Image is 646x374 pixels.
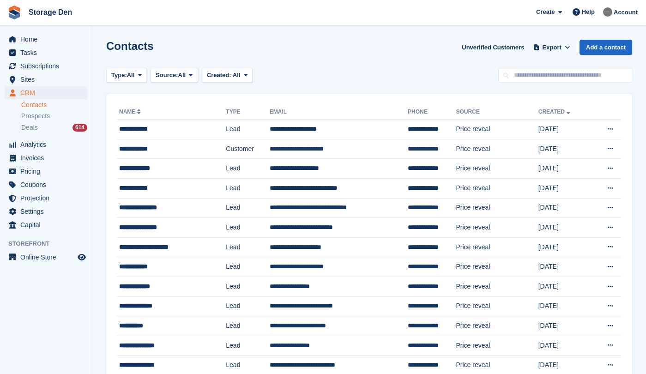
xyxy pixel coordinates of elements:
a: menu [5,73,87,86]
a: Deals 614 [21,123,87,133]
a: menu [5,251,87,264]
td: Lead [226,277,270,296]
td: [DATE] [538,159,591,179]
span: Prospects [21,112,50,121]
td: Lead [226,120,270,139]
td: Lead [226,159,270,179]
td: [DATE] [538,120,591,139]
span: Pricing [20,165,76,178]
span: All [233,72,241,78]
span: Online Store [20,251,76,264]
button: Source: All [151,68,198,83]
td: Price reveal [456,316,538,336]
td: Price reveal [456,296,538,316]
a: menu [5,205,87,218]
span: Subscriptions [20,60,76,72]
button: Created: All [202,68,253,83]
a: Created [538,109,572,115]
td: [DATE] [538,218,591,238]
a: Unverified Customers [458,40,528,55]
h1: Contacts [106,40,154,52]
a: menu [5,138,87,151]
span: Sites [20,73,76,86]
td: [DATE] [538,257,591,277]
td: Price reveal [456,237,538,257]
img: Brian Barbour [603,7,612,17]
td: Price reveal [456,178,538,198]
a: menu [5,218,87,231]
td: Price reveal [456,257,538,277]
span: Created: [207,72,231,78]
span: Storefront [8,239,92,248]
td: [DATE] [538,198,591,218]
button: Export [531,40,572,55]
span: Analytics [20,138,76,151]
td: Customer [226,139,270,159]
th: Email [270,105,408,120]
button: Type: All [106,68,147,83]
span: Invoices [20,151,76,164]
a: menu [5,33,87,46]
span: Export [543,43,561,52]
td: Price reveal [456,198,538,218]
td: Price reveal [456,139,538,159]
td: [DATE] [538,296,591,316]
a: Contacts [21,101,87,109]
td: Price reveal [456,218,538,238]
th: Phone [408,105,456,120]
td: Lead [226,296,270,316]
td: [DATE] [538,178,591,198]
td: Lead [226,316,270,336]
td: Price reveal [456,120,538,139]
td: [DATE] [538,316,591,336]
span: CRM [20,86,76,99]
a: Add a contact [580,40,632,55]
span: Deals [21,123,38,132]
span: All [127,71,135,80]
td: Lead [226,237,270,257]
a: menu [5,165,87,178]
span: Tasks [20,46,76,59]
a: menu [5,151,87,164]
td: [DATE] [538,277,591,296]
span: Source: [156,71,178,80]
td: [DATE] [538,336,591,356]
td: Price reveal [456,336,538,356]
a: Preview store [76,252,87,263]
td: Price reveal [456,159,538,179]
span: Settings [20,205,76,218]
td: [DATE] [538,139,591,159]
span: Account [614,8,638,17]
span: Help [582,7,595,17]
td: Lead [226,257,270,277]
a: Prospects [21,111,87,121]
span: Create [536,7,555,17]
a: menu [5,46,87,59]
td: Lead [226,336,270,356]
span: Coupons [20,178,76,191]
span: Capital [20,218,76,231]
a: Name [119,109,143,115]
td: Lead [226,198,270,218]
a: menu [5,60,87,72]
td: Price reveal [456,277,538,296]
a: menu [5,178,87,191]
td: [DATE] [538,237,591,257]
span: Type: [111,71,127,80]
img: stora-icon-8386f47178a22dfd0bd8f6a31ec36ba5ce8667c1dd55bd0f319d3a0aa187defe.svg [7,6,21,19]
span: All [178,71,186,80]
td: Lead [226,218,270,238]
span: Protection [20,192,76,205]
th: Type [226,105,270,120]
a: menu [5,192,87,205]
div: 614 [72,124,87,132]
th: Source [456,105,538,120]
td: Lead [226,178,270,198]
span: Home [20,33,76,46]
a: Storage Den [25,5,76,20]
a: menu [5,86,87,99]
